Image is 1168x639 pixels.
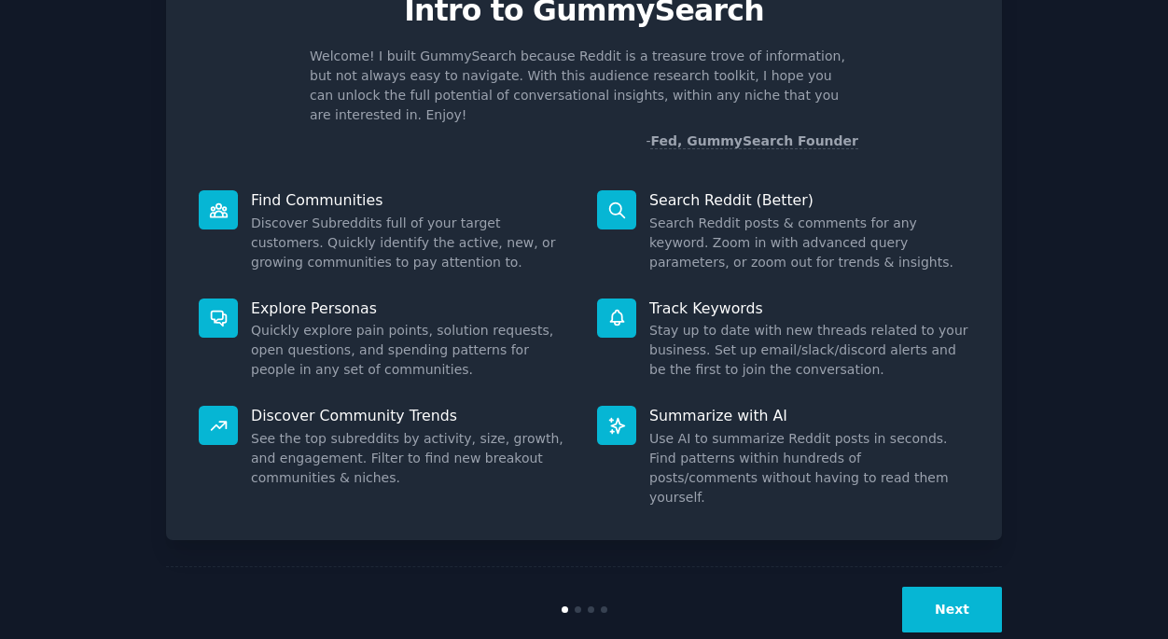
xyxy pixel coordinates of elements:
[310,47,858,125] p: Welcome! I built GummySearch because Reddit is a treasure trove of information, but not always ea...
[650,133,858,149] a: Fed, GummySearch Founder
[251,321,571,380] dd: Quickly explore pain points, solution requests, open questions, and spending patterns for people ...
[649,406,969,425] p: Summarize with AI
[251,190,571,210] p: Find Communities
[646,132,858,151] div: -
[649,321,969,380] dd: Stay up to date with new threads related to your business. Set up email/slack/discord alerts and ...
[902,587,1002,632] button: Next
[649,214,969,272] dd: Search Reddit posts & comments for any keyword. Zoom in with advanced query parameters, or zoom o...
[251,406,571,425] p: Discover Community Trends
[649,299,969,318] p: Track Keywords
[251,429,571,488] dd: See the top subreddits by activity, size, growth, and engagement. Filter to find new breakout com...
[649,190,969,210] p: Search Reddit (Better)
[251,214,571,272] dd: Discover Subreddits full of your target customers. Quickly identify the active, new, or growing c...
[649,429,969,507] dd: Use AI to summarize Reddit posts in seconds. Find patterns within hundreds of posts/comments with...
[251,299,571,318] p: Explore Personas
